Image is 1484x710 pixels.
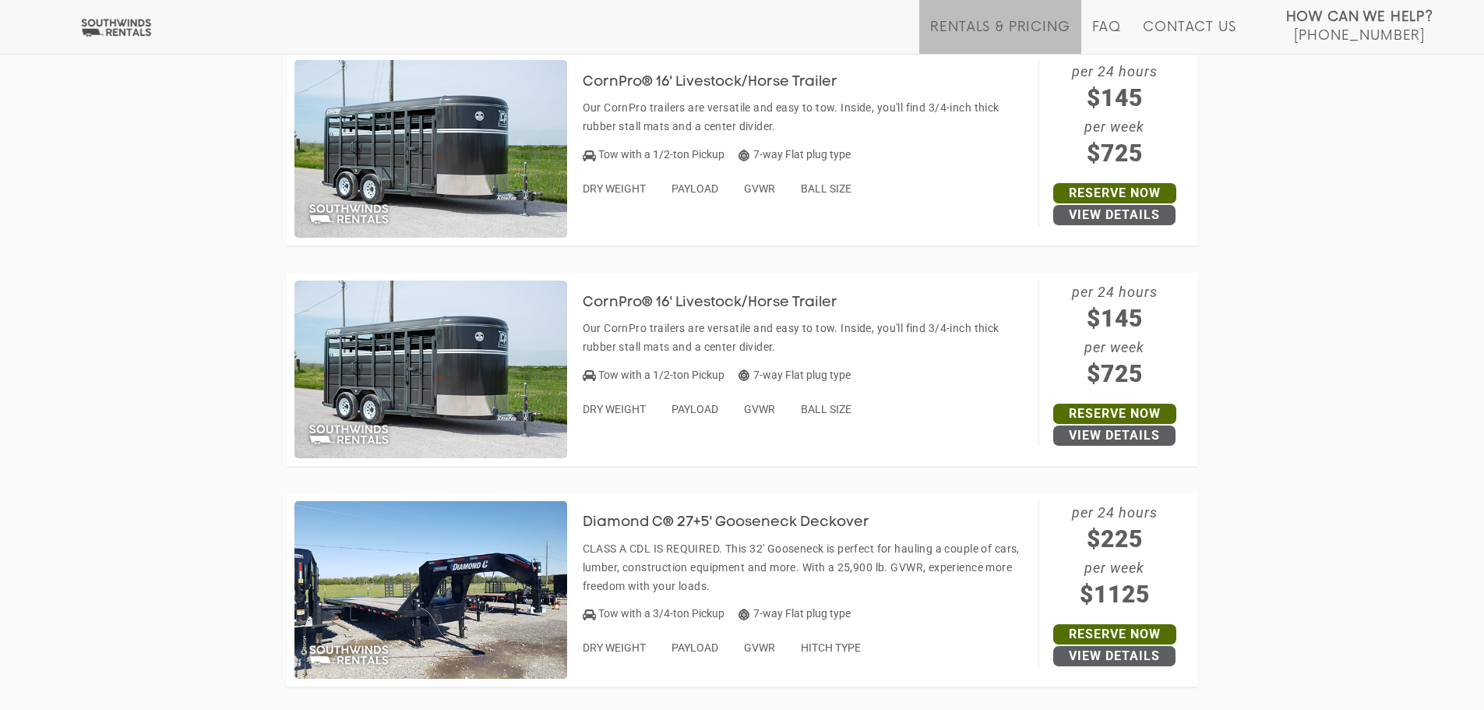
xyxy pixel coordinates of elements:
[801,641,861,654] span: HITCH TYPE
[1053,624,1176,645] a: Reserve Now
[583,319,1031,356] p: Our CornPro trailers are versatile and easy to tow. Inside, you'll find 3/4-inch thick rubber sta...
[583,516,893,528] a: Diamond C® 27+5' Gooseneck Deckover
[583,182,646,195] span: DRY WEIGHT
[1039,301,1190,336] span: $145
[598,148,724,161] span: Tow with a 1/2-ton Pickup
[1286,9,1433,25] strong: How Can We Help?
[583,98,1031,136] p: Our CornPro trailers are versatile and easy to tow. Inside, you'll find 3/4-inch thick rubber sta...
[744,403,775,415] span: GVWR
[1053,205,1176,225] a: View Details
[583,75,861,87] a: CornPro® 16' Livestock/Horse Trailer
[1039,356,1190,391] span: $725
[25,41,37,53] img: website_grey.svg
[672,641,718,654] span: PAYLOAD
[294,501,567,679] img: SW041 - Diamond C 27+5' Gooseneck Deckover
[583,539,1031,595] p: CLASS A CDL IS REQUIRED. This 32' Gooseneck is perfect for hauling a couple of cars, lumber, cons...
[1039,80,1190,115] span: $145
[738,369,851,381] span: 7-way Flat plug type
[59,92,139,102] div: Domain Overview
[1039,577,1190,612] span: $1125
[672,182,718,195] span: PAYLOAD
[1053,646,1176,666] a: View Details
[294,281,567,458] img: SW038 - CornPro 16' Livestock/Horse Trailer
[738,148,851,161] span: 7-way Flat plug type
[672,403,718,415] span: PAYLOAD
[1039,60,1190,171] span: per 24 hours per week
[1053,426,1176,446] a: View Details
[1092,19,1122,54] a: FAQ
[294,60,567,238] img: SW037 - CornPro 16' Livestock/Horse Trailer
[801,403,851,415] span: BALL SIZE
[1053,404,1176,424] a: Reserve Now
[598,607,724,620] span: Tow with a 3/4-ton Pickup
[42,90,55,103] img: tab_domain_overview_orange.svg
[598,369,724,381] span: Tow with a 1/2-ton Pickup
[738,607,851,620] span: 7-way Flat plug type
[801,182,851,195] span: BALL SIZE
[1143,19,1235,54] a: Contact Us
[1039,521,1190,556] span: $225
[1294,28,1425,44] span: [PHONE_NUMBER]
[1053,183,1176,203] a: Reserve Now
[744,182,775,195] span: GVWR
[583,403,646,415] span: DRY WEIGHT
[25,25,37,37] img: logo_orange.svg
[583,295,861,308] a: CornPro® 16' Livestock/Horse Trailer
[155,90,167,103] img: tab_keywords_by_traffic_grey.svg
[583,295,861,311] h3: CornPro® 16' Livestock/Horse Trailer
[1039,136,1190,171] span: $725
[1039,501,1190,612] span: per 24 hours per week
[583,641,646,654] span: DRY WEIGHT
[44,25,76,37] div: v 4.0.25
[172,92,263,102] div: Keywords by Traffic
[1286,8,1433,42] a: How Can We Help? [PHONE_NUMBER]
[930,19,1070,54] a: Rentals & Pricing
[744,641,775,654] span: GVWR
[78,18,154,37] img: Southwinds Rentals Logo
[41,41,171,53] div: Domain: [DOMAIN_NAME]
[583,75,861,90] h3: CornPro® 16' Livestock/Horse Trailer
[1039,281,1190,391] span: per 24 hours per week
[583,515,893,531] h3: Diamond C® 27+5' Gooseneck Deckover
